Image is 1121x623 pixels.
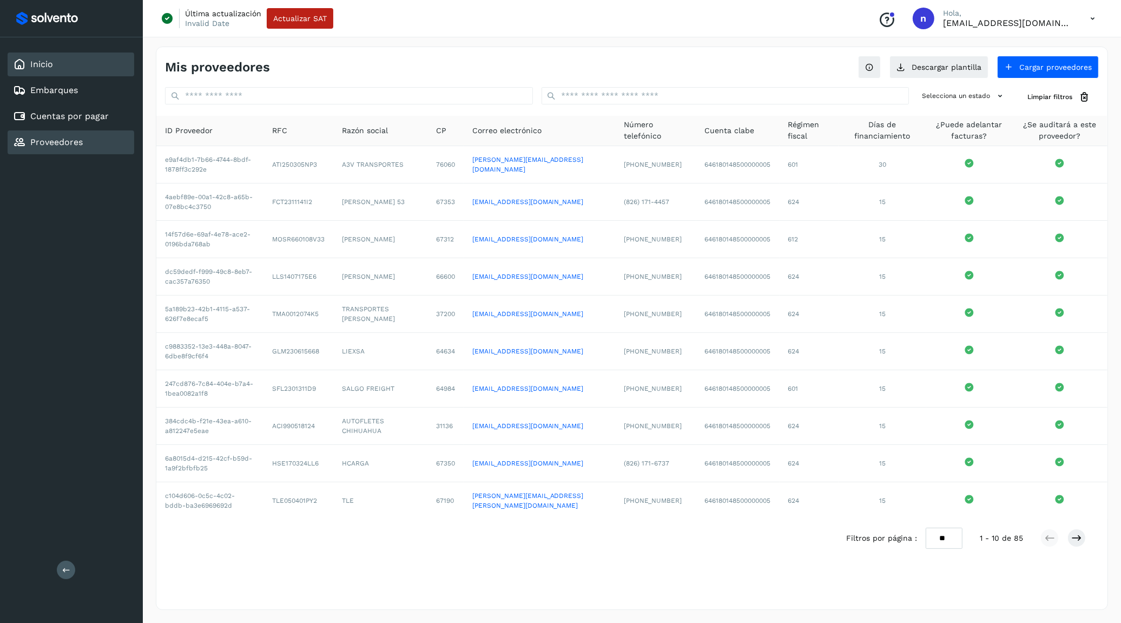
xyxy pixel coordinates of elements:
a: [EMAIL_ADDRESS][DOMAIN_NAME] [472,460,584,467]
td: 30 [839,146,926,183]
td: 64634 [427,333,464,370]
td: 601 [780,146,839,183]
td: 646180148500000005 [696,482,780,519]
span: Cuenta clabe [705,125,755,136]
td: AUTOFLETES CHIHUAHUA [333,408,427,445]
span: [PHONE_NUMBER] [624,310,682,318]
span: Limpiar filtros [1027,92,1072,102]
td: [PERSON_NAME] [333,258,427,296]
span: (826) 171-6737 [624,460,669,467]
td: 67350 [427,445,464,482]
span: [PHONE_NUMBER] [624,273,682,280]
span: 1 - 10 de 85 [980,533,1023,544]
td: HCARGA [333,445,427,482]
a: Embarques [30,85,78,95]
td: SALGO FREIGHT [333,370,427,408]
p: niagara+prod@solvento.mx [943,18,1073,28]
td: 15 [839,370,926,408]
div: Proveedores [8,130,134,154]
td: e9af4db1-7b66-4744-8bdf-1878ff3c292e [156,146,263,183]
span: Actualizar SAT [273,15,327,22]
span: Número telefónico [624,119,687,142]
td: TLE050401PY2 [263,482,333,519]
td: 15 [839,221,926,258]
td: 247cd876-7c84-404e-b7a4-1bea0082a1f8 [156,370,263,408]
td: 601 [780,370,839,408]
td: 15 [839,482,926,519]
td: 624 [780,482,839,519]
span: ID Proveedor [165,125,213,136]
div: Inicio [8,53,134,76]
td: 646180148500000005 [696,333,780,370]
td: A3V TRANSPORTES [333,146,427,183]
a: [PERSON_NAME][EMAIL_ADDRESS][PERSON_NAME][DOMAIN_NAME] [472,492,584,509]
td: TMA0012074K5 [263,296,333,333]
td: 15 [839,296,926,333]
td: LIEXSA [333,333,427,370]
td: 624 [780,445,839,482]
td: 624 [780,183,839,221]
span: [PHONE_NUMBER] [624,422,682,430]
span: Razón social [342,125,388,136]
div: Embarques [8,78,134,102]
td: 6a8015d4-d215-42cf-b59d-1a9f2bfbfb25 [156,445,263,482]
a: [EMAIL_ADDRESS][DOMAIN_NAME] [472,310,584,318]
td: 67312 [427,221,464,258]
td: ACI990518124 [263,408,333,445]
td: 15 [839,445,926,482]
a: Proveedores [30,137,83,147]
td: 646180148500000005 [696,221,780,258]
td: 624 [780,258,839,296]
td: [PERSON_NAME] 53 [333,183,427,221]
td: 612 [780,221,839,258]
a: [EMAIL_ADDRESS][DOMAIN_NAME] [472,273,584,280]
a: [EMAIL_ADDRESS][DOMAIN_NAME] [472,198,584,206]
p: Invalid Date [185,18,229,28]
td: 4aebf89e-00a1-42c8-a65b-07e8bc4c3750 [156,183,263,221]
td: c104d606-0c5c-4c02-bddb-ba3e6969692d [156,482,263,519]
span: ¿Puede adelantar facturas? [935,119,1004,142]
p: Última actualización [185,9,261,18]
span: (826) 171-4457 [624,198,669,206]
td: TRANSPORTES [PERSON_NAME] [333,296,427,333]
button: Selecciona un estado [918,87,1010,105]
span: RFC [272,125,287,136]
td: 15 [839,183,926,221]
td: 67190 [427,482,464,519]
td: 646180148500000005 [696,408,780,445]
td: 37200 [427,296,464,333]
td: c9883352-13e3-448a-8047-6dbe8f9cf6f4 [156,333,263,370]
td: LLS1407175E6 [263,258,333,296]
span: [PHONE_NUMBER] [624,497,682,504]
a: [PERSON_NAME][EMAIL_ADDRESS][DOMAIN_NAME] [472,156,584,173]
td: 76060 [427,146,464,183]
td: 646180148500000005 [696,370,780,408]
button: Descargar plantilla [889,56,988,78]
td: 624 [780,408,839,445]
td: FCT2311141I2 [263,183,333,221]
td: dc59dedf-f999-49c8-8eb7-cac357a76350 [156,258,263,296]
span: Filtros por página : [846,533,917,544]
td: [PERSON_NAME] [333,221,427,258]
td: 384cdc4b-f21e-43ea-a610-a812247e5eae [156,408,263,445]
span: ¿Se auditará a este proveedor? [1021,119,1099,142]
td: 66600 [427,258,464,296]
td: 15 [839,408,926,445]
a: [EMAIL_ADDRESS][DOMAIN_NAME] [472,385,584,392]
td: 15 [839,333,926,370]
a: Cuentas por pagar [30,111,109,121]
td: TLE [333,482,427,519]
a: Inicio [30,59,53,69]
td: 624 [780,333,839,370]
td: 15 [839,258,926,296]
button: Cargar proveedores [997,56,1099,78]
td: GLM230615668 [263,333,333,370]
button: Actualizar SAT [267,8,333,29]
td: HSE170324LL6 [263,445,333,482]
td: 646180148500000005 [696,183,780,221]
span: [PHONE_NUMBER] [624,235,682,243]
td: 624 [780,296,839,333]
td: 646180148500000005 [696,296,780,333]
td: 646180148500000005 [696,258,780,296]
